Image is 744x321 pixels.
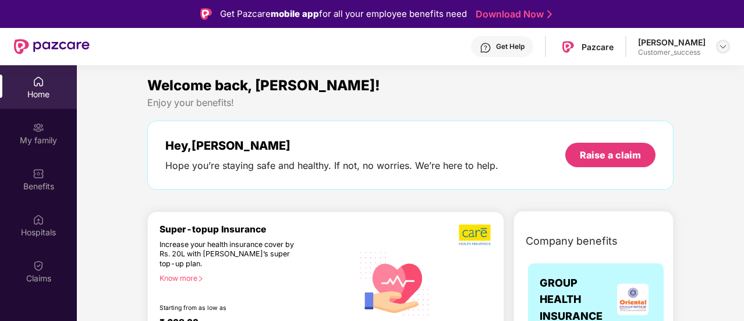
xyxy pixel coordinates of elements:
[220,7,467,21] div: Get Pazcare for all your employee benefits need
[160,224,353,235] div: Super-topup Insurance
[197,276,204,282] span: right
[200,8,212,20] img: Logo
[165,139,498,153] div: Hey, [PERSON_NAME]
[33,122,44,133] img: svg+xml;base64,PHN2ZyB3aWR0aD0iMjAiIGhlaWdodD0iMjAiIHZpZXdCb3g9IjAgMCAyMCAyMCIgZmlsbD0ibm9uZSIgeG...
[33,76,44,87] img: svg+xml;base64,PHN2ZyBpZD0iSG9tZSIgeG1sbnM9Imh0dHA6Ly93d3cudzMub3JnLzIwMDAvc3ZnIiB3aWR0aD0iMjAiIG...
[160,304,304,312] div: Starting from as low as
[547,8,552,20] img: Stroke
[33,214,44,225] img: svg+xml;base64,PHN2ZyBpZD0iSG9zcGl0YWxzIiB4bWxucz0iaHR0cDovL3d3dy53My5vcmcvMjAwMC9zdmciIHdpZHRoPS...
[147,97,674,109] div: Enjoy your benefits!
[638,48,706,57] div: Customer_success
[33,260,44,271] img: svg+xml;base64,PHN2ZyBpZD0iQ2xhaW0iIHhtbG5zPSJodHRwOi8vd3d3LnczLm9yZy8yMDAwL3N2ZyIgd2lkdGg9IjIwIi...
[147,77,380,94] span: Welcome back, [PERSON_NAME]!
[496,42,525,51] div: Get Help
[165,160,498,172] div: Hope you’re staying safe and healthy. If not, no worries. We’re here to help.
[617,284,649,315] img: insurerLogo
[160,274,346,282] div: Know more
[33,168,44,179] img: svg+xml;base64,PHN2ZyBpZD0iQmVuZWZpdHMiIHhtbG5zPSJodHRwOi8vd3d3LnczLm9yZy8yMDAwL3N2ZyIgd2lkdGg9Ij...
[582,41,614,52] div: Pazcare
[559,38,576,55] img: Pazcare_Logo.png
[459,224,492,246] img: b5dec4f62d2307b9de63beb79f102df3.png
[638,37,706,48] div: [PERSON_NAME]
[271,8,319,19] strong: mobile app
[160,240,303,269] div: Increase your health insurance cover by Rs. 20L with [PERSON_NAME]’s super top-up plan.
[718,42,728,51] img: svg+xml;base64,PHN2ZyBpZD0iRHJvcGRvd24tMzJ4MzIiIHhtbG5zPSJodHRwOi8vd3d3LnczLm9yZy8yMDAwL3N2ZyIgd2...
[480,42,491,54] img: svg+xml;base64,PHN2ZyBpZD0iSGVscC0zMngzMiIgeG1sbnM9Imh0dHA6Ly93d3cudzMub3JnLzIwMDAvc3ZnIiB3aWR0aD...
[526,233,618,249] span: Company benefits
[14,39,90,54] img: New Pazcare Logo
[580,149,641,161] div: Raise a claim
[476,8,548,20] a: Download Now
